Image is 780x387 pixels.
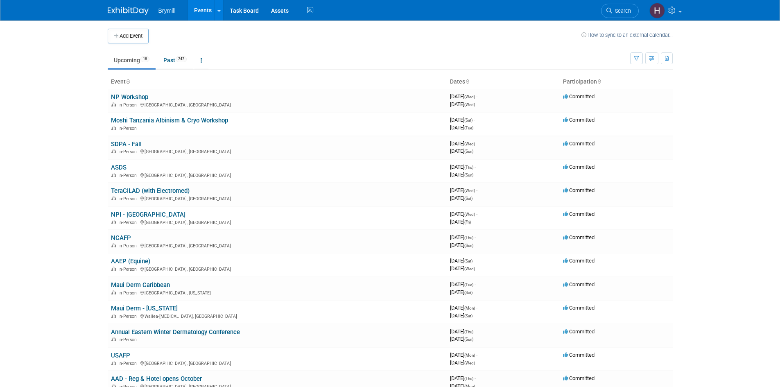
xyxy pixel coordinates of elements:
[563,328,595,335] span: Committed
[118,337,139,342] span: In-Person
[464,165,473,170] span: (Thu)
[118,173,139,178] span: In-Person
[118,361,139,366] span: In-Person
[476,305,477,311] span: -
[447,75,560,89] th: Dates
[111,305,178,312] a: Maui Derm - [US_STATE]
[563,305,595,311] span: Committed
[464,353,475,358] span: (Mon)
[108,52,156,68] a: Upcoming18
[111,242,443,249] div: [GEOGRAPHIC_DATA], [GEOGRAPHIC_DATA]
[465,78,469,85] a: Sort by Start Date
[111,265,443,272] div: [GEOGRAPHIC_DATA], [GEOGRAPHIC_DATA]
[464,337,473,342] span: (Sun)
[111,173,116,177] img: In-Person Event
[464,142,475,146] span: (Wed)
[450,258,475,264] span: [DATE]
[563,258,595,264] span: Committed
[563,93,595,100] span: Committed
[464,259,473,263] span: (Sat)
[118,220,139,225] span: In-Person
[464,235,473,240] span: (Thu)
[108,75,447,89] th: Event
[118,267,139,272] span: In-Person
[157,52,193,68] a: Past242
[111,140,142,148] a: SDPA - Fall
[475,164,476,170] span: -
[464,267,475,271] span: (Wed)
[111,258,150,265] a: AAEP (Equine)
[111,289,443,296] div: [GEOGRAPHIC_DATA], [US_STATE]
[176,56,187,62] span: 242
[464,188,475,193] span: (Wed)
[450,234,476,240] span: [DATE]
[118,149,139,154] span: In-Person
[474,258,475,264] span: -
[601,4,639,18] a: Search
[118,102,139,108] span: In-Person
[464,212,475,217] span: (Wed)
[111,102,116,106] img: In-Person Event
[597,78,601,85] a: Sort by Participation Type
[475,375,476,381] span: -
[111,281,170,289] a: Maui Derm Caribbean
[111,196,116,200] img: In-Person Event
[111,187,190,195] a: TeraCILAD (with Electromed)
[111,219,443,225] div: [GEOGRAPHIC_DATA], [GEOGRAPHIC_DATA]
[612,8,631,14] span: Search
[475,281,476,287] span: -
[464,95,475,99] span: (Wed)
[563,187,595,193] span: Committed
[476,187,477,193] span: -
[140,56,149,62] span: 18
[464,314,473,318] span: (Sat)
[111,352,130,359] a: USAFP
[450,336,473,342] span: [DATE]
[563,117,595,123] span: Committed
[649,3,665,18] img: Hobey Bryne
[464,102,475,107] span: (Wed)
[111,234,131,242] a: NCAFP
[563,352,595,358] span: Committed
[450,211,477,217] span: [DATE]
[464,243,473,248] span: (Sun)
[450,101,475,107] span: [DATE]
[464,149,473,154] span: (Sun)
[111,375,202,382] a: AAD - Reg & Hotel opens October
[118,243,139,249] span: In-Person
[476,140,477,147] span: -
[450,375,476,381] span: [DATE]
[118,314,139,319] span: In-Person
[464,361,475,365] span: (Wed)
[475,328,476,335] span: -
[563,211,595,217] span: Committed
[450,305,477,311] span: [DATE]
[563,140,595,147] span: Committed
[450,124,473,131] span: [DATE]
[464,306,475,310] span: (Mon)
[450,360,475,366] span: [DATE]
[111,328,240,336] a: Annual Eastern Winter Dermatology Conference
[560,75,673,89] th: Participation
[581,32,673,38] a: How to sync to an external calendar...
[111,211,185,218] a: NPI - [GEOGRAPHIC_DATA]
[450,172,473,178] span: [DATE]
[118,196,139,201] span: In-Person
[464,173,473,177] span: (Sun)
[111,164,127,171] a: ASDS
[450,148,473,154] span: [DATE]
[476,211,477,217] span: -
[563,164,595,170] span: Committed
[450,328,476,335] span: [DATE]
[450,164,476,170] span: [DATE]
[475,234,476,240] span: -
[450,289,473,295] span: [DATE]
[464,118,473,122] span: (Sat)
[476,352,477,358] span: -
[111,267,116,271] img: In-Person Event
[111,93,148,101] a: NP Workshop
[450,312,473,319] span: [DATE]
[111,172,443,178] div: [GEOGRAPHIC_DATA], [GEOGRAPHIC_DATA]
[111,126,116,130] img: In-Person Event
[108,7,149,15] img: ExhibitDay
